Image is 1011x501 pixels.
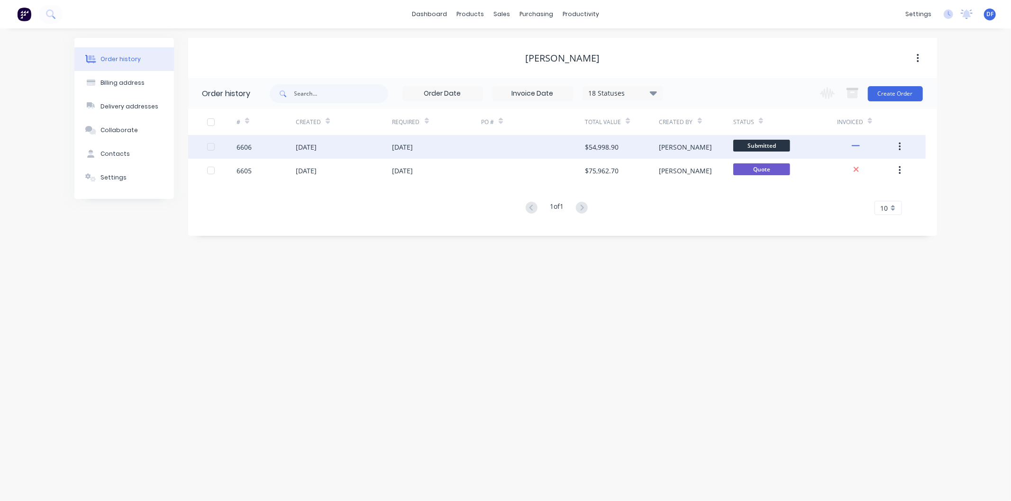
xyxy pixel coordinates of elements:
div: [DATE] [296,142,317,152]
div: 6606 [237,142,252,152]
div: products [452,7,489,21]
div: Order history [202,88,251,99]
div: [DATE] [392,166,413,176]
span: 10 [881,203,888,213]
div: Created [296,109,392,135]
div: Status [733,118,754,126]
div: Created By [659,109,733,135]
div: sales [489,7,515,21]
div: [PERSON_NAME] [525,53,600,64]
div: Created [296,118,321,126]
button: Delivery addresses [74,95,174,118]
div: # [237,109,296,135]
span: Quote [733,163,790,175]
div: Collaborate [100,126,138,134]
div: Delivery addresses [100,102,158,111]
div: PO # [481,109,585,135]
div: Required [392,109,482,135]
div: # [237,118,240,126]
div: Required [392,118,420,126]
button: Collaborate [74,118,174,142]
button: Billing address [74,71,174,95]
div: productivity [558,7,604,21]
div: PO # [481,118,494,126]
div: 18 Statuses [583,88,663,98]
button: Order history [74,47,174,71]
div: Invoiced [837,109,896,135]
button: Settings [74,166,174,189]
div: Order history [100,55,141,63]
div: $75,962.70 [585,166,619,176]
div: [PERSON_NAME] [659,142,712,152]
div: Contacts [100,150,130,158]
div: Total Value [585,118,621,126]
span: DF [986,10,993,18]
div: Settings [100,173,127,182]
input: Order Date [403,87,483,101]
div: 1 of 1 [550,201,564,215]
div: Total Value [585,109,659,135]
div: Status [733,109,837,135]
div: purchasing [515,7,558,21]
div: Created By [659,118,693,126]
input: Search... [294,84,388,103]
div: Invoiced [837,118,863,126]
button: Create Order [868,86,923,101]
div: [DATE] [392,142,413,152]
input: Invoice Date [493,87,573,101]
a: dashboard [407,7,452,21]
div: [PERSON_NAME] [659,166,712,176]
div: $54,998.90 [585,142,619,152]
div: 6605 [237,166,252,176]
div: [DATE] [296,166,317,176]
img: Factory [17,7,31,21]
button: Contacts [74,142,174,166]
div: settings [901,7,936,21]
span: Submitted [733,140,790,152]
div: Billing address [100,79,145,87]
